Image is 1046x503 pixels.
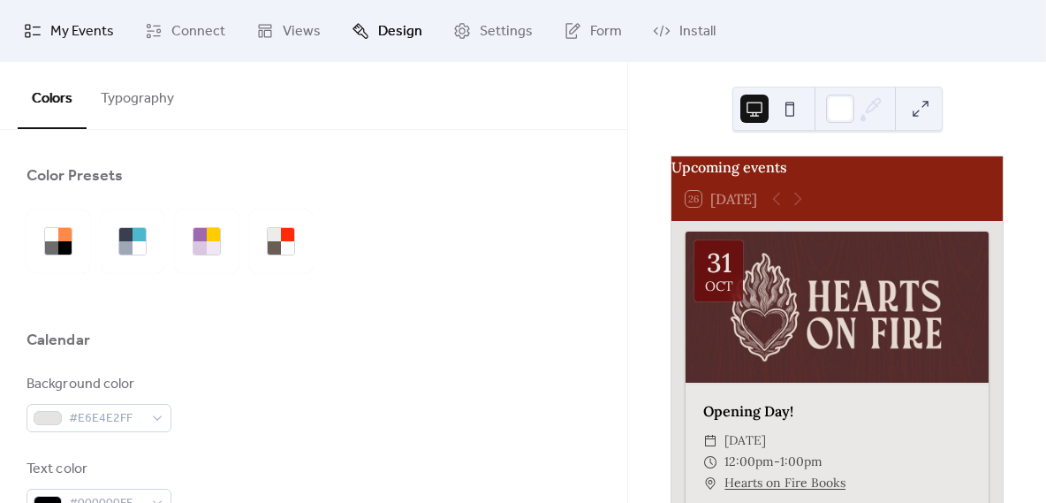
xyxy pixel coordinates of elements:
[705,279,733,293] div: Oct
[590,21,622,42] span: Form
[27,374,168,395] div: Background color
[243,7,334,55] a: Views
[703,452,717,473] div: ​
[724,452,774,473] span: 12:00pm
[686,400,989,422] div: Opening Day!
[774,452,780,473] span: -
[87,62,188,127] button: Typography
[724,473,845,494] a: Hearts on Fire Books
[703,431,717,452] div: ​
[27,459,168,480] div: Text color
[480,21,533,42] span: Settings
[283,21,321,42] span: Views
[27,330,90,351] div: Calendar
[50,21,114,42] span: My Events
[780,452,822,473] span: 1:00pm
[703,473,717,494] div: ​
[640,7,729,55] a: Install
[338,7,436,55] a: Design
[171,21,225,42] span: Connect
[671,156,1003,178] div: Upcoming events
[550,7,635,55] a: Form
[11,7,127,55] a: My Events
[27,165,123,187] div: Color Presets
[707,249,731,276] div: 31
[440,7,546,55] a: Settings
[132,7,239,55] a: Connect
[69,408,143,430] span: #E6E4E2FF
[724,431,766,452] span: [DATE]
[18,62,87,129] button: Colors
[679,21,716,42] span: Install
[378,21,422,42] span: Design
